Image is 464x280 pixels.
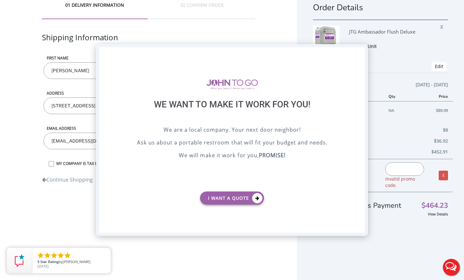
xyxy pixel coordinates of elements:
[37,259,39,264] span: 5
[44,252,51,259] li: 
[115,126,349,135] p: We are a local company. Your next door neighbor!
[37,252,44,259] li: 
[37,260,106,264] span: by
[115,99,349,126] div: We want to make it work for you!
[355,47,365,58] div: X
[37,264,49,268] span: [DATE]
[438,254,464,280] button: Live Chat
[57,252,65,259] li: 
[50,252,58,259] li: 
[64,252,71,259] li: 
[115,138,349,148] p: Ask us about a portable restroom that will fit your budget and needs.
[259,152,285,159] b: PROMISE!
[200,191,264,205] a: I want a Quote
[115,151,349,161] p: We will make it work for you,
[13,254,26,267] img: Review Rating
[63,259,91,264] span: [PERSON_NAME]
[40,259,59,264] span: Star Rating
[206,79,258,89] img: logo of viptogo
